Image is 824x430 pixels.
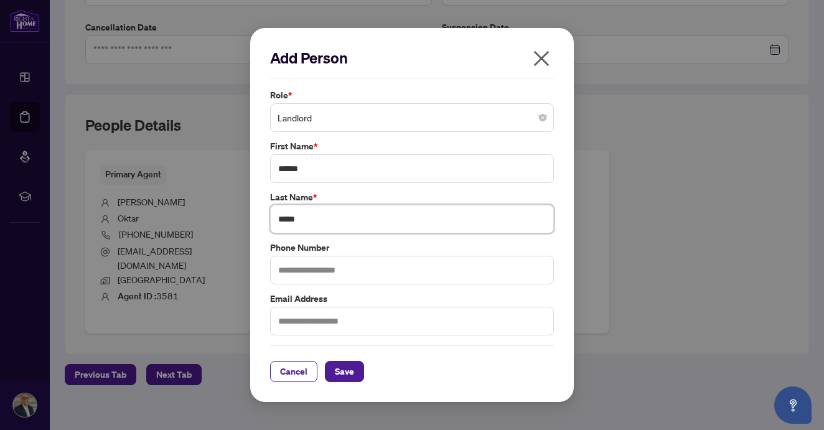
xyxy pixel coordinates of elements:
[270,139,554,153] label: First Name
[270,48,554,68] h2: Add Person
[278,106,546,129] span: Landlord
[531,49,551,68] span: close
[280,362,307,381] span: Cancel
[270,361,317,382] button: Cancel
[335,362,354,381] span: Save
[270,292,554,306] label: Email Address
[270,241,554,255] label: Phone Number
[270,88,554,102] label: Role
[774,386,812,424] button: Open asap
[325,361,364,382] button: Save
[539,114,546,121] span: close-circle
[270,190,554,204] label: Last Name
